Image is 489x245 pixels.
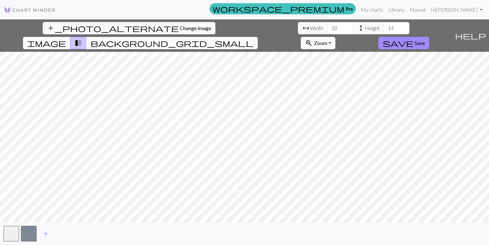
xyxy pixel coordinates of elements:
a: Pro [210,3,356,14]
a: Manual [407,3,428,16]
span: save [383,39,414,48]
span: Zoom [314,40,327,46]
a: Library [386,3,407,16]
span: zoom_in [305,39,313,48]
span: help [455,31,486,40]
span: workspace_premium [212,4,344,13]
span: image [27,39,66,48]
a: Hi[PERSON_NAME] [428,3,485,16]
span: Width [310,24,323,32]
span: add_photo_alternate [47,24,179,33]
a: My charts [358,3,386,16]
span: Height [365,24,380,32]
span: height [357,24,365,33]
button: Save [378,37,429,49]
button: Add color [38,228,54,240]
span: Change image [180,25,211,31]
span: transition_fade [74,39,82,48]
button: Change image [43,22,215,34]
span: add [42,229,49,238]
img: Logo [4,6,56,14]
span: Save [415,40,425,46]
button: Zoom [301,37,335,49]
span: background_grid_small [91,39,254,48]
button: Help [452,19,489,52]
span: arrow_range [302,24,310,33]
